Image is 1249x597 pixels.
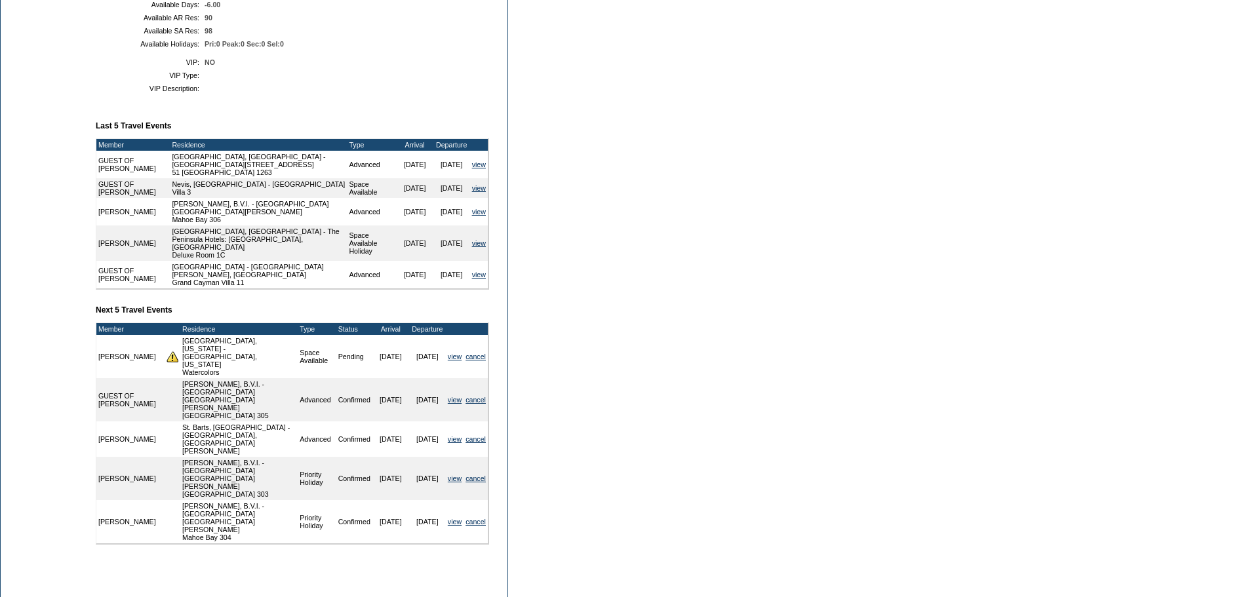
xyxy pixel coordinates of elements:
td: Arrival [372,323,409,335]
span: 90 [205,14,212,22]
td: [DATE] [397,261,433,288]
a: view [472,208,486,216]
a: view [448,518,462,526]
td: VIP Description: [101,85,199,92]
td: Member [96,139,170,151]
a: cancel [466,435,486,443]
td: [PERSON_NAME] [96,225,170,261]
td: Space Available [298,335,336,378]
td: [PERSON_NAME] [96,335,165,378]
td: Available SA Res: [101,27,199,35]
td: [DATE] [397,178,433,198]
td: [GEOGRAPHIC_DATA], [GEOGRAPHIC_DATA] - [GEOGRAPHIC_DATA][STREET_ADDRESS] 51 [GEOGRAPHIC_DATA] 1263 [170,151,347,178]
td: Priority Holiday [298,457,336,500]
td: [DATE] [409,500,446,543]
a: view [448,435,462,443]
td: Priority Holiday [298,500,336,543]
td: Type [347,139,396,151]
b: Next 5 Travel Events [96,305,172,315]
a: view [472,161,486,168]
td: Member [96,323,165,335]
td: [DATE] [372,457,409,500]
b: Last 5 Travel Events [96,121,171,130]
td: Arrival [397,139,433,151]
td: [DATE] [397,198,433,225]
td: [PERSON_NAME], B.V.I. - [GEOGRAPHIC_DATA] [GEOGRAPHIC_DATA][PERSON_NAME] Mahoe Bay 304 [180,500,298,543]
td: Available Holidays: [101,40,199,48]
td: Advanced [347,198,396,225]
a: view [448,353,462,360]
td: [GEOGRAPHIC_DATA] - [GEOGRAPHIC_DATA][PERSON_NAME], [GEOGRAPHIC_DATA] Grand Cayman Villa 11 [170,261,347,288]
td: [PERSON_NAME], B.V.I. - [GEOGRAPHIC_DATA] [GEOGRAPHIC_DATA][PERSON_NAME] Mahoe Bay 306 [170,198,347,225]
td: Status [336,323,372,335]
td: [DATE] [433,225,470,261]
a: cancel [466,518,486,526]
td: VIP Type: [101,71,199,79]
td: Available Days: [101,1,199,9]
td: GUEST OF [PERSON_NAME] [96,178,170,198]
td: Type [298,323,336,335]
td: [DATE] [433,151,470,178]
td: [DATE] [433,198,470,225]
td: [DATE] [409,335,446,378]
a: cancel [466,396,486,404]
a: view [448,396,462,404]
td: Space Available Holiday [347,225,396,261]
td: VIP: [101,58,199,66]
td: Pending [336,335,372,378]
td: [GEOGRAPHIC_DATA], [GEOGRAPHIC_DATA] - The Peninsula Hotels: [GEOGRAPHIC_DATA], [GEOGRAPHIC_DATA]... [170,225,347,261]
a: cancel [466,353,486,360]
td: [DATE] [409,378,446,421]
td: [DATE] [397,225,433,261]
td: [DATE] [409,421,446,457]
td: Space Available [347,178,396,198]
td: [DATE] [397,151,433,178]
td: Confirmed [336,457,372,500]
td: [DATE] [372,335,409,378]
td: [PERSON_NAME] [96,421,165,457]
td: [GEOGRAPHIC_DATA], [US_STATE] - [GEOGRAPHIC_DATA], [US_STATE] Watercolors [180,335,298,378]
td: [PERSON_NAME] [96,198,170,225]
td: St. Barts, [GEOGRAPHIC_DATA] - [GEOGRAPHIC_DATA], [GEOGRAPHIC_DATA] [PERSON_NAME] [180,421,298,457]
a: cancel [466,474,486,482]
a: view [472,271,486,279]
span: NO [205,58,215,66]
span: 98 [205,27,212,35]
a: view [472,184,486,192]
td: Residence [170,139,347,151]
td: [PERSON_NAME], B.V.I. - [GEOGRAPHIC_DATA] [GEOGRAPHIC_DATA][PERSON_NAME] [GEOGRAPHIC_DATA] 305 [180,378,298,421]
td: Departure [409,323,446,335]
td: [PERSON_NAME] [96,457,165,500]
td: Departure [433,139,470,151]
td: Residence [180,323,298,335]
td: Confirmed [336,500,372,543]
span: -6.00 [205,1,220,9]
td: [DATE] [433,178,470,198]
td: [PERSON_NAME] [96,500,165,543]
a: view [448,474,462,482]
td: Nevis, [GEOGRAPHIC_DATA] - [GEOGRAPHIC_DATA] Villa 3 [170,178,347,198]
td: Advanced [347,261,396,288]
td: Available AR Res: [101,14,199,22]
td: GUEST OF [PERSON_NAME] [96,261,170,288]
td: [PERSON_NAME], B.V.I. - [GEOGRAPHIC_DATA] [GEOGRAPHIC_DATA][PERSON_NAME] [GEOGRAPHIC_DATA] 303 [180,457,298,500]
td: [DATE] [372,421,409,457]
td: GUEST OF [PERSON_NAME] [96,378,165,421]
td: Confirmed [336,378,372,421]
td: [DATE] [409,457,446,500]
td: Confirmed [336,421,372,457]
img: There are insufficient days and/or tokens to cover this reservation [167,351,178,362]
td: [DATE] [433,261,470,288]
span: Pri:0 Peak:0 Sec:0 Sel:0 [205,40,284,48]
td: [DATE] [372,378,409,421]
a: view [472,239,486,247]
td: Advanced [298,421,336,457]
td: GUEST OF [PERSON_NAME] [96,151,170,178]
td: Advanced [298,378,336,421]
td: [DATE] [372,500,409,543]
td: Advanced [347,151,396,178]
